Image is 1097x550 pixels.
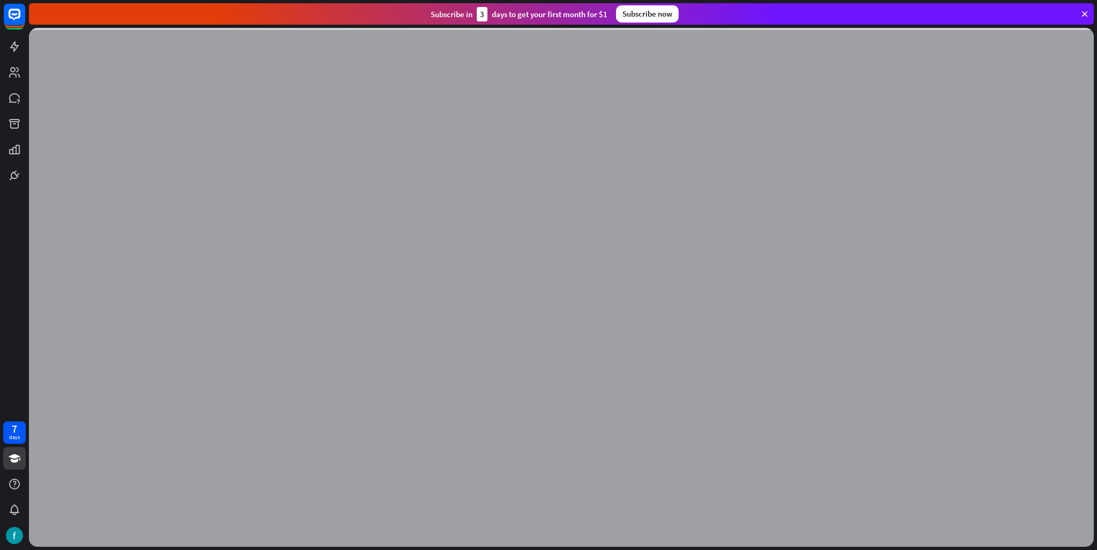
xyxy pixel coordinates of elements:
[3,421,26,444] a: 7 days
[477,7,487,21] div: 3
[616,5,679,23] div: Subscribe now
[9,434,20,441] div: days
[12,424,17,434] div: 7
[431,7,607,21] div: Subscribe in days to get your first month for $1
